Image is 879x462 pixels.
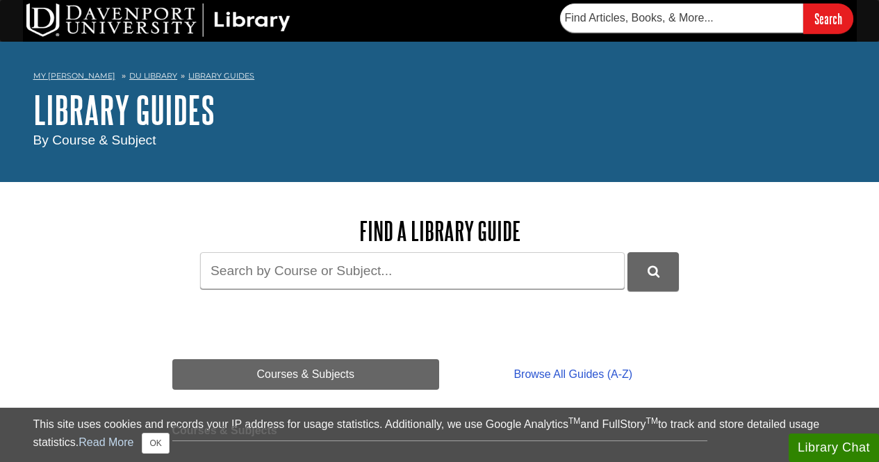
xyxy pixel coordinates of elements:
[142,433,169,454] button: Close
[33,416,846,454] div: This site uses cookies and records your IP address for usage statistics. Additionally, we use Goo...
[33,67,846,89] nav: breadcrumb
[560,3,853,33] form: Searches DU Library's articles, books, and more
[648,265,659,278] i: Search Library Guides
[803,3,853,33] input: Search
[33,89,846,131] h1: Library Guides
[33,131,846,151] div: By Course & Subject
[79,436,133,448] a: Read More
[789,434,879,462] button: Library Chat
[200,252,625,289] input: Search by Course or Subject...
[172,359,440,390] a: Courses & Subjects
[33,70,115,82] a: My [PERSON_NAME]
[172,217,707,245] h2: Find a Library Guide
[172,424,707,441] h2: Courses & Subjects
[129,71,177,81] a: DU Library
[439,359,707,390] a: Browse All Guides (A-Z)
[188,71,254,81] a: Library Guides
[26,3,290,37] img: DU Library
[560,3,803,33] input: Find Articles, Books, & More...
